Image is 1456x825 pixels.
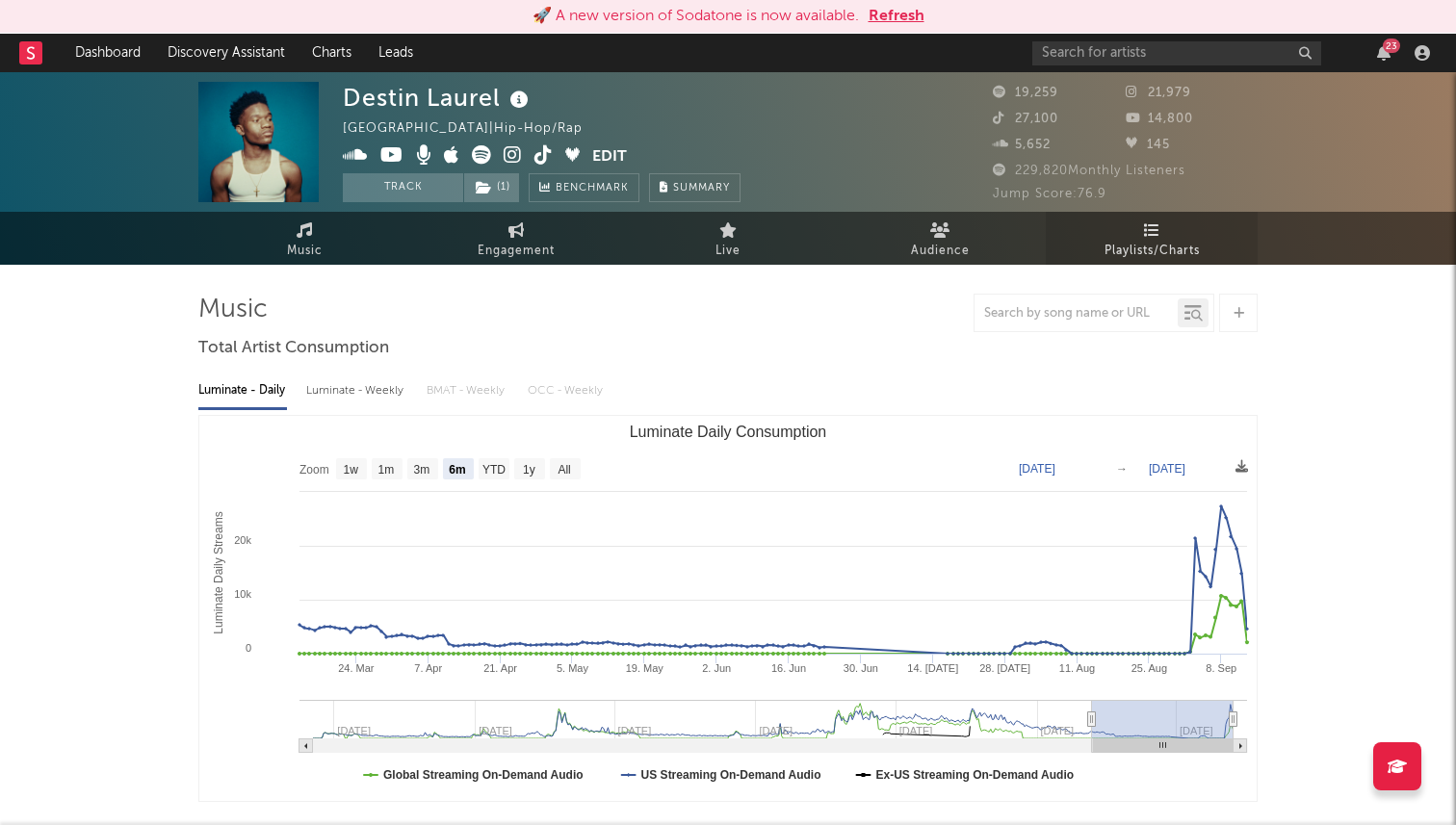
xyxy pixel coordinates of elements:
span: 19,259 [993,87,1058,99]
a: Engagement [410,212,622,265]
div: Luminate - Weekly [306,374,407,407]
text: 19. May [626,662,664,674]
span: Jump Score: 76.9 [993,188,1106,200]
text: 0 [246,642,251,654]
a: Charts [299,34,365,72]
text: 6m [449,463,465,477]
text: 21. Apr [483,662,517,674]
text: 16. Jun [771,662,806,674]
span: 21,979 [1126,87,1191,99]
text: Zoom [299,463,329,477]
input: Search for artists [1032,41,1321,65]
text: 1m [378,463,395,477]
a: Music [198,212,410,265]
button: (1) [464,173,519,202]
button: Edit [592,145,627,169]
text: 30. Jun [844,662,878,674]
span: 229,820 Monthly Listeners [993,165,1185,177]
span: 5,652 [993,139,1051,151]
span: Summary [673,183,730,193]
text: 20k [234,534,251,546]
a: Live [622,212,834,265]
text: 7. Apr [414,662,442,674]
span: Playlists/Charts [1105,240,1200,263]
span: Live [715,240,741,263]
button: Summary [649,173,741,202]
svg: Luminate Daily Consumption [199,416,1257,801]
div: 23 [1383,39,1400,53]
text: US Streaming On-Demand Audio [641,768,821,782]
span: Audience [911,240,970,263]
text: 8. Sep [1206,662,1236,674]
text: 2. Jun [702,662,731,674]
text: 14. [DATE] [907,662,958,674]
span: 27,100 [993,113,1058,125]
span: Engagement [478,240,555,263]
button: Track [343,173,463,202]
text: 3m [414,463,430,477]
div: 🚀 A new version of Sodatone is now available. [533,5,859,28]
text: Luminate Daily Consumption [630,424,827,440]
button: Refresh [869,5,924,28]
div: Luminate - Daily [198,374,287,407]
text: 11. Aug [1059,662,1095,674]
a: Discovery Assistant [154,34,299,72]
a: Leads [365,34,427,72]
text: 1y [523,463,535,477]
text: Global Streaming On-Demand Audio [383,768,584,782]
span: Benchmark [556,177,629,200]
a: Benchmark [529,173,639,202]
input: Search by song name or URL [975,306,1178,322]
text: → [1116,462,1128,476]
a: Audience [834,212,1046,265]
text: [DATE] [1019,462,1055,476]
text: 28. [DATE] [979,662,1030,674]
a: Dashboard [62,34,154,72]
span: ( 1 ) [463,173,520,202]
span: Music [287,240,323,263]
button: 23 [1377,45,1391,61]
text: Ex-US Streaming On-Demand Audio [876,768,1075,782]
a: Playlists/Charts [1046,212,1258,265]
text: YTD [482,463,506,477]
text: 24. Mar [338,662,375,674]
text: All [558,463,570,477]
text: 25. Aug [1131,662,1167,674]
span: Total Artist Consumption [198,337,389,360]
text: 1w [344,463,359,477]
text: Luminate Daily Streams [212,511,225,633]
span: 145 [1126,139,1170,151]
text: 10k [234,588,251,600]
div: [GEOGRAPHIC_DATA] | Hip-Hop/Rap [343,117,605,141]
text: [DATE] [1149,462,1185,476]
span: 14,800 [1126,113,1193,125]
div: Destin Laurel [343,82,533,114]
text: 5. May [557,662,589,674]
